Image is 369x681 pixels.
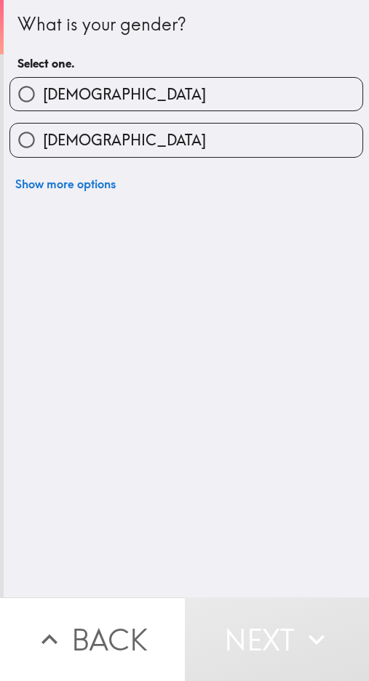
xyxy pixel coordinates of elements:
[10,124,362,156] button: [DEMOGRAPHIC_DATA]
[43,130,206,150] span: [DEMOGRAPHIC_DATA]
[9,169,122,198] button: Show more options
[17,12,355,37] div: What is your gender?
[10,78,362,110] button: [DEMOGRAPHIC_DATA]
[43,84,206,105] span: [DEMOGRAPHIC_DATA]
[17,55,355,71] h6: Select one.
